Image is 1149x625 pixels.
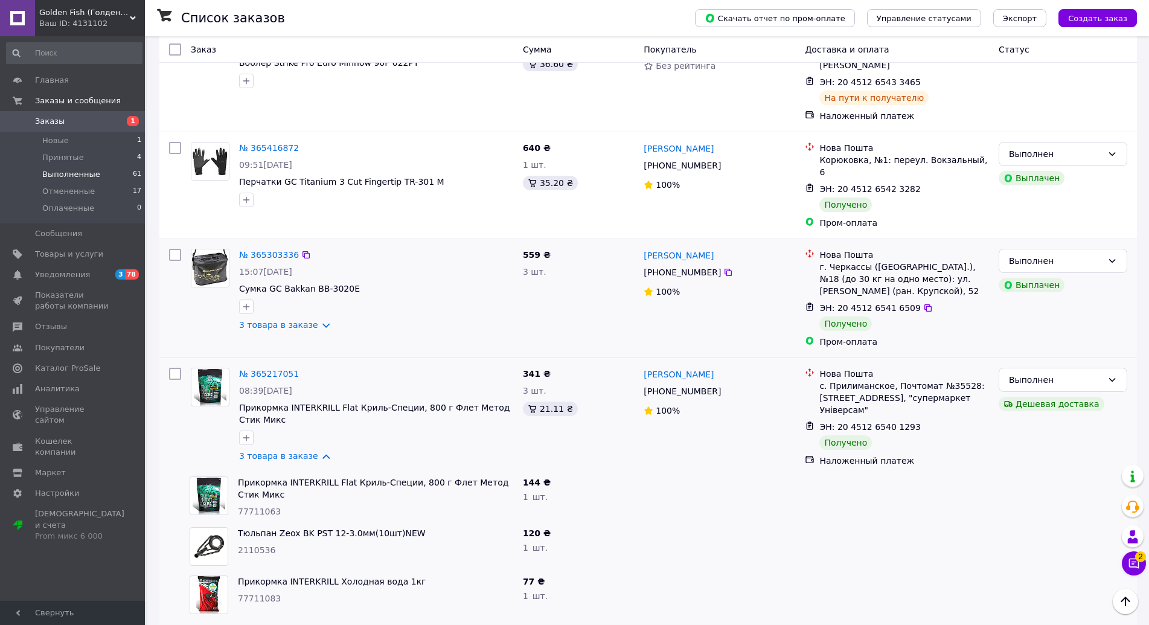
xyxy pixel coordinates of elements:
[239,160,292,170] span: 09:51[DATE]
[656,406,680,415] span: 100%
[6,42,142,64] input: Поиск
[239,451,318,461] a: 3 товара в заказе
[523,543,548,553] span: 1 шт.
[1135,548,1146,559] span: 2
[238,507,281,516] span: 77711063
[523,250,551,260] span: 559 ₴
[42,186,95,197] span: Отмененные
[35,228,82,239] span: Сообщения
[35,508,124,542] span: [DEMOGRAPHIC_DATA] и счета
[35,269,90,280] span: Уведомления
[35,383,80,394] span: Аналитика
[42,152,84,163] span: Принятые
[523,143,551,153] span: 640 ₴
[1009,147,1103,161] div: Выполнен
[819,249,989,261] div: Нова Пошта
[523,492,548,502] span: 1 шт.
[523,478,551,487] span: 144 ₴
[35,436,112,458] span: Кошелек компании
[819,197,872,212] div: Получено
[239,284,360,293] span: Сумка GC Bakkan ВВ-3020E
[641,383,723,400] div: [PHONE_NUMBER]
[35,363,100,374] span: Каталог ProSale
[137,135,141,146] span: 1
[867,9,981,27] button: Управление статусами
[239,320,318,330] a: 3 товара в заказе
[125,269,139,280] span: 78
[35,467,66,478] span: Маркет
[999,45,1029,54] span: Статус
[819,154,989,178] div: Корюковка, №1: переул. Вокзальный, 6
[35,249,103,260] span: Товары и услуги
[819,336,989,348] div: Пром-оплата
[191,45,216,54] span: Заказ
[239,403,510,425] a: Прикормка INTERKRILL Flat Криль-Специи, 800 г Флет Метод Стик Микс
[133,186,141,197] span: 17
[1068,14,1127,23] span: Создать заказ
[35,95,121,106] span: Заказы и сообщения
[641,264,723,281] div: [PHONE_NUMBER]
[523,577,545,586] span: 77 ₴
[239,369,299,379] a: № 365217051
[819,435,872,450] div: Получено
[523,591,548,601] span: 1 шт.
[523,528,551,538] span: 120 ₴
[35,116,65,127] span: Заказы
[39,18,145,29] div: Ваш ID: 4131102
[819,303,921,313] span: ЭН: 20 4512 6541 6509
[196,576,221,614] img: Фото товару
[523,57,578,71] div: 36.60 ₴
[239,250,299,260] a: № 365303336
[819,110,989,122] div: Наложенный платеж
[35,342,85,353] span: Покупатели
[239,386,292,396] span: 08:39[DATE]
[805,45,889,54] span: Доставка и оплата
[999,278,1064,292] div: Выплачен
[1046,13,1137,22] a: Создать заказ
[35,321,67,332] span: Отзывы
[191,249,229,287] img: Фото товару
[42,135,69,146] span: Новые
[819,184,921,194] span: ЭН: 20 4512 6542 3282
[239,143,299,153] a: № 365416872
[35,404,112,426] span: Управление сайтом
[641,157,723,174] div: [PHONE_NUMBER]
[35,531,124,542] div: Prom микс 6 000
[127,116,139,126] span: 1
[35,488,79,499] span: Настройки
[239,267,292,277] span: 15:07[DATE]
[238,577,426,586] a: Прикормка INTERKRILL Холодная вода 1кг
[523,160,546,170] span: 1 шт.
[819,368,989,380] div: Нова Пошта
[239,177,444,187] a: Перчатки GC Titanium 3 Cut Fingertip TR-301 M
[239,58,418,68] span: Воблер Strike Pro Euro Minnow 90F 022PT
[523,176,578,190] div: 35.20 ₴
[993,9,1046,27] button: Экспорт
[999,171,1064,185] div: Выплачен
[42,203,94,214] span: Оплаченные
[999,397,1104,411] div: Дешевая доставка
[656,61,715,71] span: Без рейтинга
[819,380,989,416] div: с. Прилиманское, Почтомат №35528: [STREET_ADDRESS], "супермаркет Універсам"
[1122,551,1146,575] button: Чат с покупателем2
[181,11,285,25] h1: Список заказов
[191,368,229,406] a: Фото товару
[695,9,855,27] button: Скачать отчет по пром-оплате
[819,77,921,87] span: ЭН: 20 4512 6543 3465
[819,455,989,467] div: Наложенный платеж
[115,269,125,280] span: 3
[656,180,680,190] span: 100%
[819,261,989,297] div: г. Черкассы ([GEOGRAPHIC_DATA].), №18 (до 30 кг на одно место): ул. [PERSON_NAME] (ран. Крупской)...
[644,249,714,261] a: [PERSON_NAME]
[133,169,141,180] span: 61
[194,368,226,406] img: Фото товару
[191,142,229,181] a: Фото товару
[523,386,546,396] span: 3 шт.
[644,45,697,54] span: Покупатель
[523,369,551,379] span: 341 ₴
[705,13,845,24] span: Скачать отчет по пром-оплате
[191,143,229,180] img: Фото товару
